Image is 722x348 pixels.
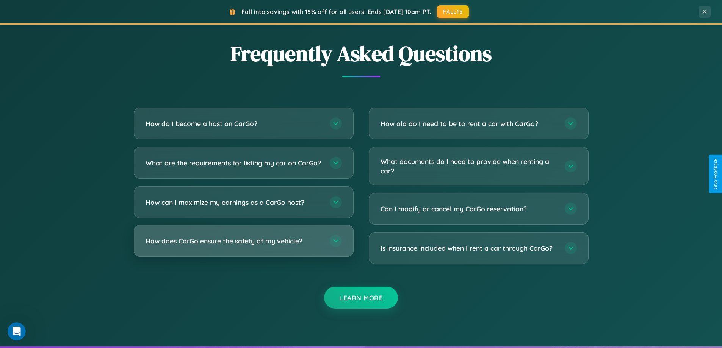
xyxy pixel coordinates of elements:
[381,157,557,175] h3: What documents do I need to provide when renting a car?
[381,204,557,214] h3: Can I modify or cancel my CarGo reservation?
[381,243,557,253] h3: Is insurance included when I rent a car through CarGo?
[146,158,322,168] h3: What are the requirements for listing my car on CarGo?
[146,119,322,128] h3: How do I become a host on CarGo?
[437,5,469,18] button: FALL15
[324,287,398,309] button: Learn More
[134,39,589,68] h2: Frequently Asked Questions
[8,322,26,340] iframe: Intercom live chat
[713,159,718,189] div: Give Feedback
[241,8,431,16] span: Fall into savings with 15% off for all users! Ends [DATE] 10am PT.
[146,236,322,246] h3: How does CarGo ensure the safety of my vehicle?
[146,198,322,207] h3: How can I maximize my earnings as a CarGo host?
[381,119,557,128] h3: How old do I need to be to rent a car with CarGo?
